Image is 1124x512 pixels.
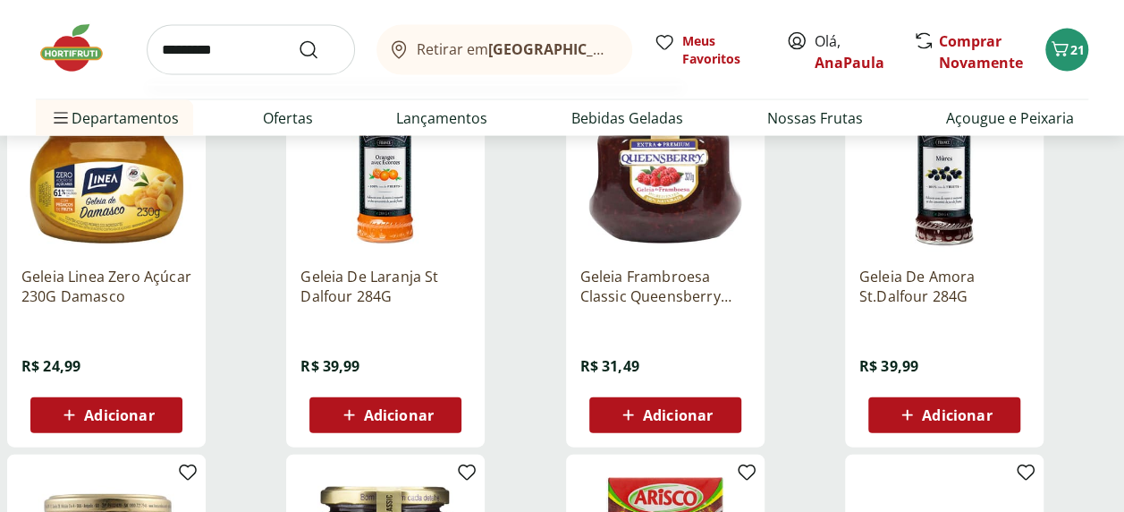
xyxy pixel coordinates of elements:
span: Retirar em [417,41,614,57]
a: Lançamentos [396,107,487,129]
button: Adicionar [309,397,461,433]
a: Geleia Frambroesa Classic Queensberry 320G [580,267,750,306]
span: Adicionar [643,408,713,422]
button: Submit Search [298,39,341,61]
button: Menu [50,97,72,140]
span: Meus Favoritos [682,32,765,68]
span: R$ 39,99 [300,356,359,376]
a: Ofertas [263,107,313,129]
a: Nossas Frutas [766,107,862,129]
img: Geleia Frambroesa Classic Queensberry 320G [580,82,750,252]
img: Hortifruti [36,21,125,75]
span: 21 [1070,41,1085,58]
img: Geleia De Amora St.Dalfour 284G [859,82,1029,252]
span: Adicionar [922,408,992,422]
a: Bebidas Geladas [571,107,683,129]
button: Adicionar [868,397,1020,433]
b: [GEOGRAPHIC_DATA]/[GEOGRAPHIC_DATA] [488,39,790,59]
img: Geleia Linea Zero Açúcar 230G Damasco [21,82,191,252]
span: R$ 31,49 [580,356,639,376]
a: Geleia Linea Zero Açúcar 230G Damasco [21,267,191,306]
button: Retirar em[GEOGRAPHIC_DATA]/[GEOGRAPHIC_DATA] [376,25,632,75]
input: search [147,25,355,75]
span: R$ 39,99 [859,356,918,376]
a: AnaPaula [815,53,884,73]
button: Adicionar [30,397,182,433]
a: Meus Favoritos [654,32,765,68]
a: Geleia De Laranja St Dalfour 284G [300,267,470,306]
img: Geleia De Laranja St Dalfour 284G [300,82,470,252]
span: Adicionar [364,408,434,422]
span: Olá, [815,30,894,73]
button: Adicionar [589,397,741,433]
span: Departamentos [50,97,179,140]
span: R$ 24,99 [21,356,80,376]
button: Carrinho [1045,29,1088,72]
span: Adicionar [84,408,154,422]
a: Açougue e Peixaria [946,107,1074,129]
a: Comprar Novamente [939,31,1023,73]
a: Geleia De Amora St.Dalfour 284G [859,267,1029,306]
